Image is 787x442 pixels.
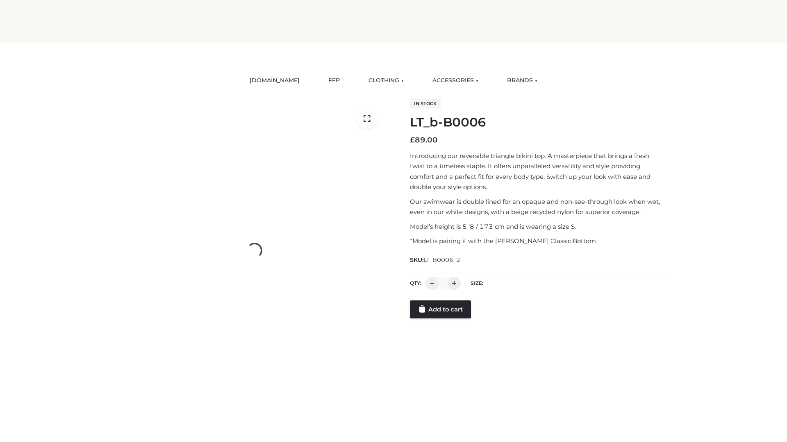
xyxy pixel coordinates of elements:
a: CLOTHING [362,72,410,90]
a: FFP [322,72,346,90]
p: Introducing our reversible triangle bikini top. A masterpiece that brings a fresh twist to a time... [410,151,665,192]
span: In stock [410,99,441,108]
a: Add to cart [410,300,471,318]
a: BRANDS [501,72,544,90]
bdi: 89.00 [410,135,438,144]
p: Our swimwear is double lined for an opaque and non-see-through look when wet, even in our white d... [410,196,665,217]
a: ACCESSORIES [426,72,484,90]
label: QTY: [410,280,421,286]
a: [DOMAIN_NAME] [243,72,306,90]
label: Size: [471,280,483,286]
span: LT_B0006_2 [423,256,460,264]
p: Model’s height is 5 ‘8 / 173 cm and is wearing a size S. [410,221,665,232]
h1: LT_b-B0006 [410,115,665,130]
span: SKU: [410,255,461,265]
p: *Model is pairing it with the [PERSON_NAME] Classic Bottom [410,236,665,246]
span: £ [410,135,415,144]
